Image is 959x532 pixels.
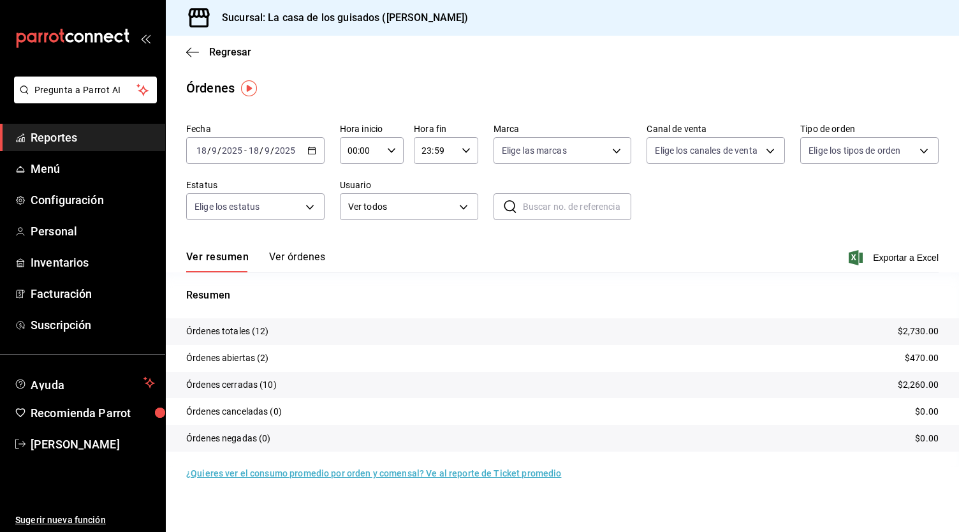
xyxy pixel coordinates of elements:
button: Regresar [186,46,251,58]
a: Pregunta a Parrot AI [9,92,157,106]
span: / [260,145,263,156]
span: Recomienda Parrot [31,404,155,422]
span: / [270,145,274,156]
p: $470.00 [905,351,939,365]
span: Elige las marcas [502,144,567,157]
span: Sugerir nueva función [15,514,155,527]
span: Elige los canales de venta [655,144,757,157]
label: Usuario [340,181,478,189]
label: Tipo de orden [800,124,939,133]
p: Órdenes cerradas (10) [186,378,277,392]
div: Órdenes [186,78,235,98]
p: $2,260.00 [898,378,939,392]
span: Inventarios [31,254,155,271]
button: Ver órdenes [269,251,325,272]
span: Configuración [31,191,155,209]
p: $0.00 [915,405,939,418]
button: open_drawer_menu [140,33,150,43]
span: Suscripción [31,316,155,334]
p: $0.00 [915,432,939,445]
label: Fecha [186,124,325,133]
input: -- [264,145,270,156]
p: Resumen [186,288,939,303]
label: Estatus [186,181,325,189]
button: Pregunta a Parrot AI [14,77,157,103]
input: ---- [221,145,243,156]
span: - [244,145,247,156]
span: Ver todos [348,200,455,214]
p: $2,730.00 [898,325,939,338]
label: Marca [494,124,632,133]
span: Personal [31,223,155,240]
div: navigation tabs [186,251,325,272]
h3: Sucursal: La casa de los guisados ([PERSON_NAME]) [212,10,468,26]
span: Ayuda [31,375,138,390]
img: Tooltip marker [241,80,257,96]
span: Facturación [31,285,155,302]
input: -- [248,145,260,156]
span: Elige los estatus [194,200,260,213]
input: ---- [274,145,296,156]
label: Hora inicio [340,124,404,133]
input: -- [211,145,217,156]
label: Hora fin [414,124,478,133]
input: -- [196,145,207,156]
span: Elige los tipos de orden [809,144,900,157]
button: Exportar a Excel [851,250,939,265]
span: / [207,145,211,156]
span: Reportes [31,129,155,146]
p: Órdenes canceladas (0) [186,405,282,418]
a: ¿Quieres ver el consumo promedio por orden y comensal? Ve al reporte de Ticket promedio [186,468,561,478]
span: Menú [31,160,155,177]
p: Órdenes negadas (0) [186,432,271,445]
button: Ver resumen [186,251,249,272]
input: Buscar no. de referencia [523,194,632,219]
span: / [217,145,221,156]
p: Órdenes totales (12) [186,325,269,338]
span: Pregunta a Parrot AI [34,84,137,97]
span: Regresar [209,46,251,58]
p: Órdenes abiertas (2) [186,351,269,365]
label: Canal de venta [647,124,785,133]
span: [PERSON_NAME] [31,436,155,453]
